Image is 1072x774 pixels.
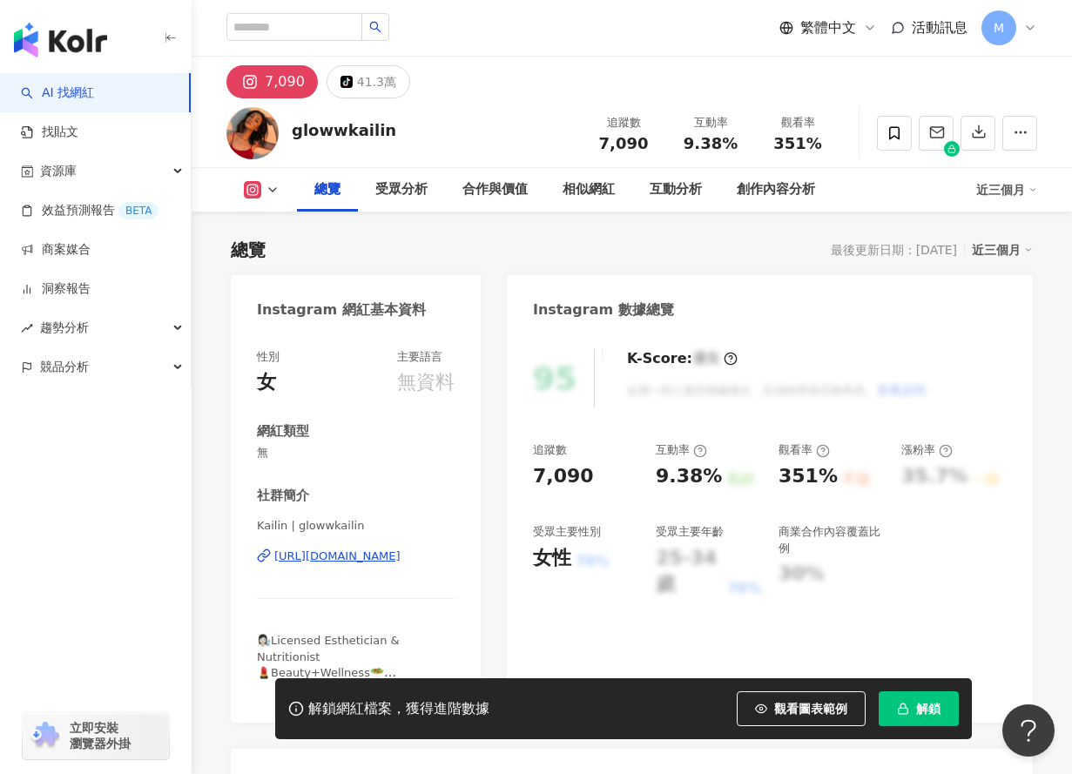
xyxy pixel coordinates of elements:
div: 互動分析 [650,179,702,200]
div: 性別 [257,349,280,365]
div: 總覽 [314,179,340,200]
div: 網紅類型 [257,422,309,441]
div: 受眾主要年齡 [656,524,724,540]
div: 社群簡介 [257,487,309,505]
a: [URL][DOMAIN_NAME] [257,549,455,564]
span: search [369,21,381,33]
span: Kailin | glowwkailin [257,518,455,534]
div: 總覽 [231,238,266,262]
a: searchAI 找網紅 [21,84,94,102]
div: 追蹤數 [590,114,657,131]
div: 主要語言 [397,349,442,365]
a: chrome extension立即安裝 瀏覽器外掛 [23,712,169,759]
img: logo [14,23,107,57]
div: 互動率 [656,442,707,458]
div: 創作內容分析 [737,179,815,200]
div: 受眾分析 [375,179,428,200]
span: 資源庫 [40,151,77,191]
div: 41.3萬 [357,70,396,94]
span: 無 [257,445,455,461]
div: 相似網紅 [563,179,615,200]
span: 趨勢分析 [40,308,89,347]
button: 41.3萬 [327,65,410,98]
div: 漲粉率 [901,442,953,458]
div: 合作與價值 [462,179,528,200]
button: 觀看圖表範例 [737,691,866,726]
div: 近三個月 [976,176,1037,204]
a: 找貼文 [21,124,78,141]
button: 解鎖 [879,691,959,726]
div: 最後更新日期：[DATE] [831,243,957,257]
div: Instagram 網紅基本資料 [257,300,426,320]
div: 商業合作內容覆蓋比例 [779,524,884,555]
div: 受眾主要性別 [533,524,601,540]
div: 解鎖網紅檔案，獲得進階數據 [308,700,489,718]
span: M [994,18,1004,37]
span: 👩🏻‍🔬Licensed Esthetician & Nutritionist 💄Beauty+Wellness🥗 Tips|Recs|Recipes ✨Help you glow up fro... [257,634,436,757]
div: 9.38% [656,463,722,490]
span: 觀看圖表範例 [774,702,847,716]
div: 7,090 [533,463,594,490]
span: 351% [773,135,822,152]
div: 女性 [533,545,571,572]
span: 活動訊息 [912,19,967,36]
span: 解鎖 [916,702,941,716]
div: [URL][DOMAIN_NAME] [274,549,401,564]
button: 7,090 [226,65,318,98]
div: 互動率 [678,114,744,131]
div: Instagram 數據總覽 [533,300,674,320]
a: 效益預測報告BETA [21,202,158,219]
span: 7,090 [599,134,649,152]
img: KOL Avatar [226,107,279,159]
span: rise [21,322,33,334]
span: 競品分析 [40,347,89,387]
a: 商案媒合 [21,241,91,259]
a: 洞察報告 [21,280,91,298]
span: 繁體中文 [800,18,856,37]
div: 觀看率 [779,442,830,458]
div: 7,090 [265,70,305,94]
span: 立即安裝 瀏覽器外掛 [70,720,131,751]
div: glowwkailin [292,119,396,141]
div: K-Score : [627,349,738,368]
div: 觀看率 [765,114,831,131]
div: 無資料 [397,369,455,396]
img: chrome extension [28,722,62,750]
span: 9.38% [684,135,738,152]
div: 近三個月 [972,239,1033,261]
div: 追蹤數 [533,442,567,458]
div: 351% [779,463,838,490]
div: 女 [257,369,276,396]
